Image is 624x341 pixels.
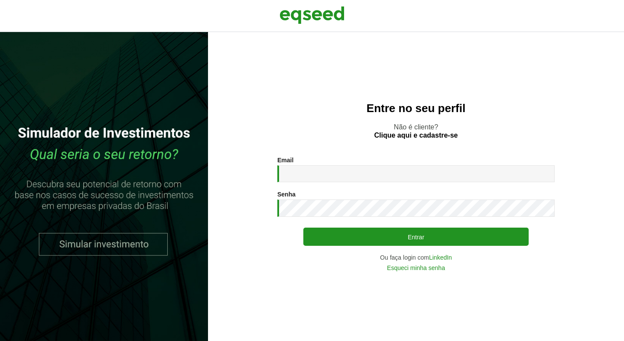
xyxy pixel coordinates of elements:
[374,132,458,139] a: Clique aqui e cadastre-se
[303,228,529,246] button: Entrar
[277,191,296,197] label: Senha
[279,4,344,26] img: EqSeed Logo
[277,254,555,261] div: Ou faça login com
[429,254,452,261] a: LinkedIn
[387,265,445,271] a: Esqueci minha senha
[225,102,607,115] h2: Entre no seu perfil
[277,157,293,163] label: Email
[225,123,607,139] p: Não é cliente?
